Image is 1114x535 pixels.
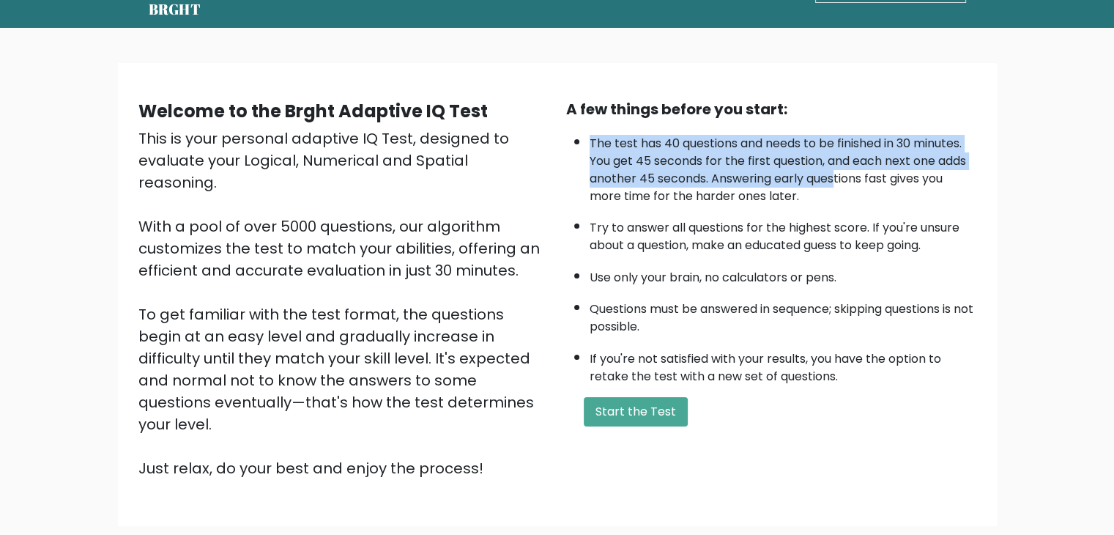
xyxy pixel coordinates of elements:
[590,293,976,336] li: Questions must be answered in sequence; skipping questions is not possible.
[590,262,976,287] li: Use only your brain, no calculators or pens.
[584,397,688,427] button: Start the Test
[590,343,976,385] li: If you're not satisfied with your results, you have the option to retake the test with a new set ...
[138,128,549,479] div: This is your personal adaptive IQ Test, designed to evaluate your Logical, Numerical and Spatial ...
[590,212,976,254] li: Try to answer all questions for the highest score. If you're unsure about a question, make an edu...
[566,98,976,120] div: A few things before you start:
[138,99,488,123] b: Welcome to the Brght Adaptive IQ Test
[590,128,976,205] li: The test has 40 questions and needs to be finished in 30 minutes. You get 45 seconds for the firs...
[149,1,201,18] h5: BRGHT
